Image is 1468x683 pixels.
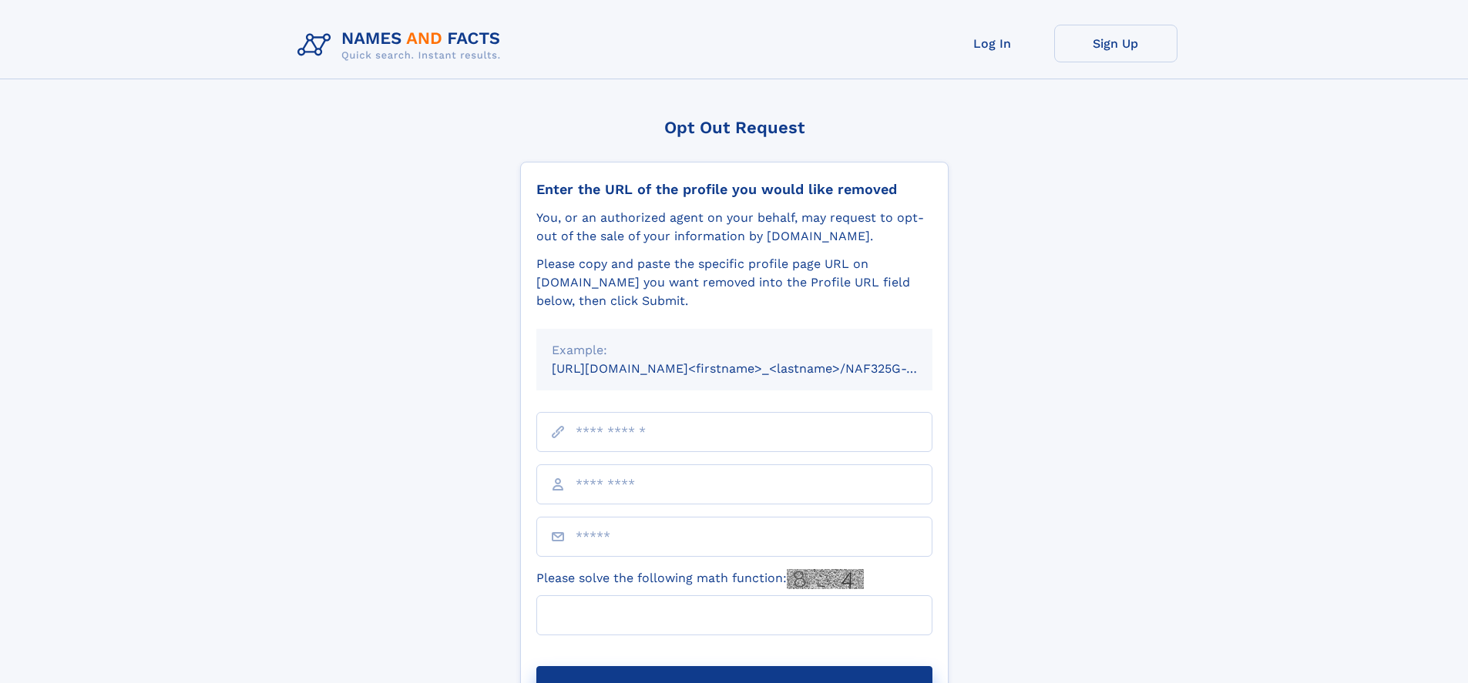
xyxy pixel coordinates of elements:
[536,209,932,246] div: You, or an authorized agent on your behalf, may request to opt-out of the sale of your informatio...
[552,361,962,376] small: [URL][DOMAIN_NAME]<firstname>_<lastname>/NAF325G-xxxxxxxx
[536,255,932,310] div: Please copy and paste the specific profile page URL on [DOMAIN_NAME] you want removed into the Pr...
[536,569,864,589] label: Please solve the following math function:
[1054,25,1177,62] a: Sign Up
[520,118,949,137] div: Opt Out Request
[552,341,917,360] div: Example:
[291,25,513,66] img: Logo Names and Facts
[931,25,1054,62] a: Log In
[536,181,932,198] div: Enter the URL of the profile you would like removed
